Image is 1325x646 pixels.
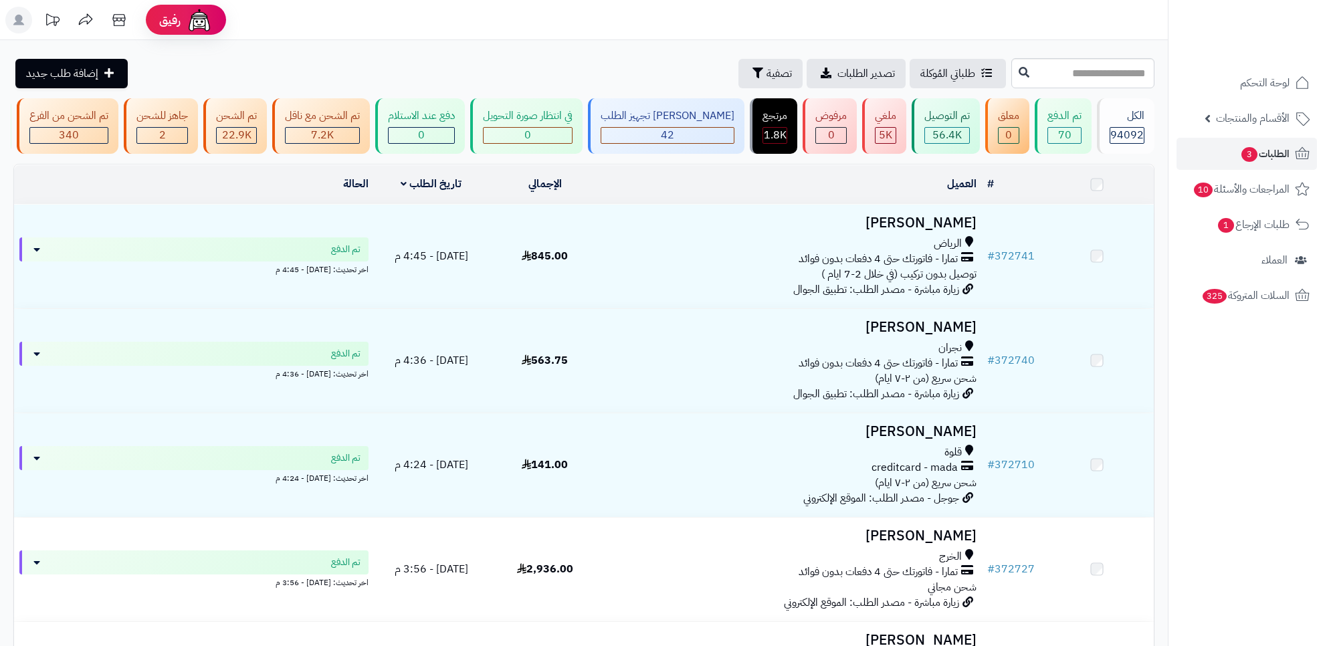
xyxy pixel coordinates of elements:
[999,128,1019,143] div: 0
[522,352,568,368] span: 563.75
[19,261,369,276] div: اخر تحديث: [DATE] - 4:45 م
[401,176,462,192] a: تاريخ الطلب
[222,127,251,143] span: 22.9K
[920,66,975,82] span: طلباتي المُوكلة
[1193,180,1290,199] span: المراجعات والأسئلة
[331,243,361,256] span: تم الدفع
[793,282,959,298] span: زيارة مباشرة - مصدر الطلب: تطبيق الجوال
[59,127,79,143] span: 340
[1240,144,1290,163] span: الطلبات
[661,127,674,143] span: 42
[1177,244,1317,276] a: العملاء
[136,108,188,124] div: جاهز للشحن
[1177,209,1317,241] a: طلبات الإرجاع1
[373,98,468,154] a: دفع عند الاستلام 0
[987,457,995,473] span: #
[764,127,787,143] span: 1.8K
[468,98,585,154] a: في انتظار صورة التحويل 0
[807,59,906,88] a: تصدير الطلبات
[939,549,962,564] span: الخرج
[19,574,369,588] div: اخر تحديث: [DATE] - 3:56 م
[872,460,958,475] span: creditcard - mada
[607,215,976,231] h3: [PERSON_NAME]
[14,98,121,154] a: تم الشحن من الفرع 340
[217,128,256,143] div: 22898
[1032,98,1094,154] a: تم الدفع 70
[987,561,1035,577] a: #372727
[1177,280,1317,312] a: السلات المتروكة325
[524,127,531,143] span: 0
[1177,67,1317,99] a: لوحة التحكم
[816,128,846,143] div: 0
[311,127,334,143] span: 7.2K
[343,176,369,192] a: الحالة
[389,128,454,143] div: 0
[29,108,108,124] div: تم الشحن من الفرع
[159,127,166,143] span: 2
[987,457,1035,473] a: #372710
[1094,98,1157,154] a: الكل94092
[998,108,1019,124] div: معلق
[828,127,835,143] span: 0
[1177,138,1317,170] a: الطلبات3
[1110,108,1144,124] div: الكل
[1240,74,1290,92] span: لوحة التحكم
[875,370,977,387] span: شحن سريع (من ٢-٧ ايام)
[601,108,734,124] div: [PERSON_NAME] تجهيز الطلب
[395,561,468,577] span: [DATE] - 3:56 م
[395,248,468,264] span: [DATE] - 4:45 م
[607,320,976,335] h3: [PERSON_NAME]
[987,352,995,368] span: #
[875,475,977,491] span: شحن سريع (من ٢-٧ ايام)
[331,556,361,569] span: تم الدفع
[924,108,970,124] div: تم التوصيل
[859,98,909,154] a: ملغي 5K
[585,98,747,154] a: [PERSON_NAME] تجهيز الطلب 42
[285,108,360,124] div: تم الشحن مع ناقل
[947,176,977,192] a: العميل
[15,59,128,88] a: إضافة طلب جديد
[331,451,361,465] span: تم الدفع
[987,561,995,577] span: #
[395,352,468,368] span: [DATE] - 4:36 م
[909,98,983,154] a: تم التوصيل 56.4K
[1201,286,1290,305] span: السلات المتروكة
[607,424,976,439] h3: [PERSON_NAME]
[528,176,562,192] a: الإجمالي
[747,98,800,154] a: مرتجع 1.8K
[1216,109,1290,128] span: الأقسام والمنتجات
[331,347,361,360] span: تم الدفع
[837,66,895,82] span: تصدير الطلبات
[925,128,969,143] div: 56436
[799,251,958,267] span: تمارا - فاتورتك حتى 4 دفعات بدون فوائد
[19,366,369,380] div: اخر تحديث: [DATE] - 4:36 م
[186,7,213,33] img: ai-face.png
[876,128,896,143] div: 4954
[388,108,455,124] div: دفع عند الاستلام
[286,128,359,143] div: 7223
[934,236,962,251] span: الرياض
[875,108,896,124] div: ملغي
[738,59,803,88] button: تصفية
[938,340,962,356] span: نجران
[1048,128,1081,143] div: 70
[522,248,568,264] span: 845.00
[216,108,257,124] div: تم الشحن
[201,98,270,154] a: تم الشحن 22.9K
[767,66,792,82] span: تصفية
[121,98,201,154] a: جاهز للشحن 2
[932,127,962,143] span: 56.4K
[1110,127,1144,143] span: 94092
[763,128,787,143] div: 1804
[1047,108,1082,124] div: تم الدفع
[1058,127,1072,143] span: 70
[483,108,573,124] div: في انتظار صورة التحويل
[821,266,977,282] span: توصيل بدون تركيب (في خلال 2-7 ايام )
[517,561,573,577] span: 2,936.00
[803,490,959,506] span: جوجل - مصدر الطلب: الموقع الإلكتروني
[987,248,995,264] span: #
[784,595,959,611] span: زيارة مباشرة - مصدر الطلب: الموقع الإلكتروني
[815,108,847,124] div: مرفوض
[799,356,958,371] span: تمارا - فاتورتك حتى 4 دفعات بدون فوائد
[1194,183,1213,197] span: 10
